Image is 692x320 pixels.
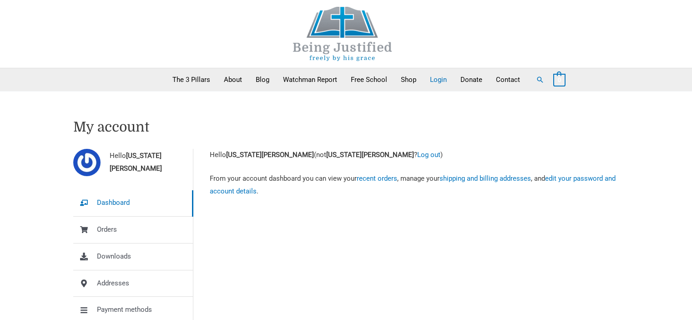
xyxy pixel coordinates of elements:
[558,76,561,83] span: 0
[97,304,152,316] span: Payment methods
[326,151,414,159] strong: [US_STATE][PERSON_NAME]
[423,68,454,91] a: Login
[73,217,193,243] a: Orders
[73,270,193,297] a: Addresses
[276,68,344,91] a: Watchman Report
[166,68,217,91] a: The 3 Pillars
[97,223,117,236] span: Orders
[489,68,527,91] a: Contact
[210,173,619,198] p: From your account dashboard you can view your , manage your , and .
[73,244,193,270] a: Downloads
[454,68,489,91] a: Donate
[344,68,394,91] a: Free School
[166,68,527,91] nav: Primary Site Navigation
[553,76,566,84] a: View Shopping Cart, empty
[210,174,616,195] a: edit your password and account details
[73,190,193,216] a: Dashboard
[110,152,162,173] strong: [US_STATE][PERSON_NAME]
[249,68,276,91] a: Blog
[439,174,531,183] a: shipping and billing addresses
[110,150,193,175] span: Hello
[417,151,440,159] a: Log out
[97,197,130,209] span: Dashboard
[97,277,129,290] span: Addresses
[73,119,619,135] h1: My account
[217,68,249,91] a: About
[536,76,544,84] a: Search button
[97,250,131,263] span: Downloads
[357,174,397,183] a: recent orders
[226,151,314,159] strong: [US_STATE][PERSON_NAME]
[274,7,411,61] img: Being Justified
[210,149,619,162] p: Hello (not ? )
[394,68,423,91] a: Shop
